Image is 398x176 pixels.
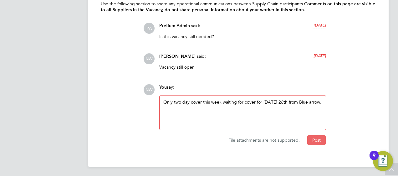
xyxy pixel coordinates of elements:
[144,84,155,95] span: NW
[307,135,326,145] button: Post
[159,34,326,39] p: Is this vacancy still needed?
[159,85,167,90] span: You
[197,53,206,59] span: said:
[159,23,190,28] span: Pretium Admin
[314,22,326,28] span: [DATE]
[163,99,322,126] div: Only two day cover this week waiting for cover for [DATE] 26th from Blue arrow.
[159,64,326,70] p: Vacancy still open
[314,53,326,58] span: [DATE]
[228,137,300,143] span: File attachments are not supported.
[373,155,375,164] div: 9
[144,23,155,34] span: PA
[144,53,155,64] span: NW
[159,84,326,95] div: say:
[101,1,375,12] b: Comments on this page are visible to all Suppliers in the Vacancy, do not share personal informat...
[373,151,393,171] button: Open Resource Center, 9 new notifications
[191,23,200,28] span: said:
[159,54,196,59] span: [PERSON_NAME]
[101,1,376,13] p: Use the following section to share any operational communications between Supply Chain participants.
